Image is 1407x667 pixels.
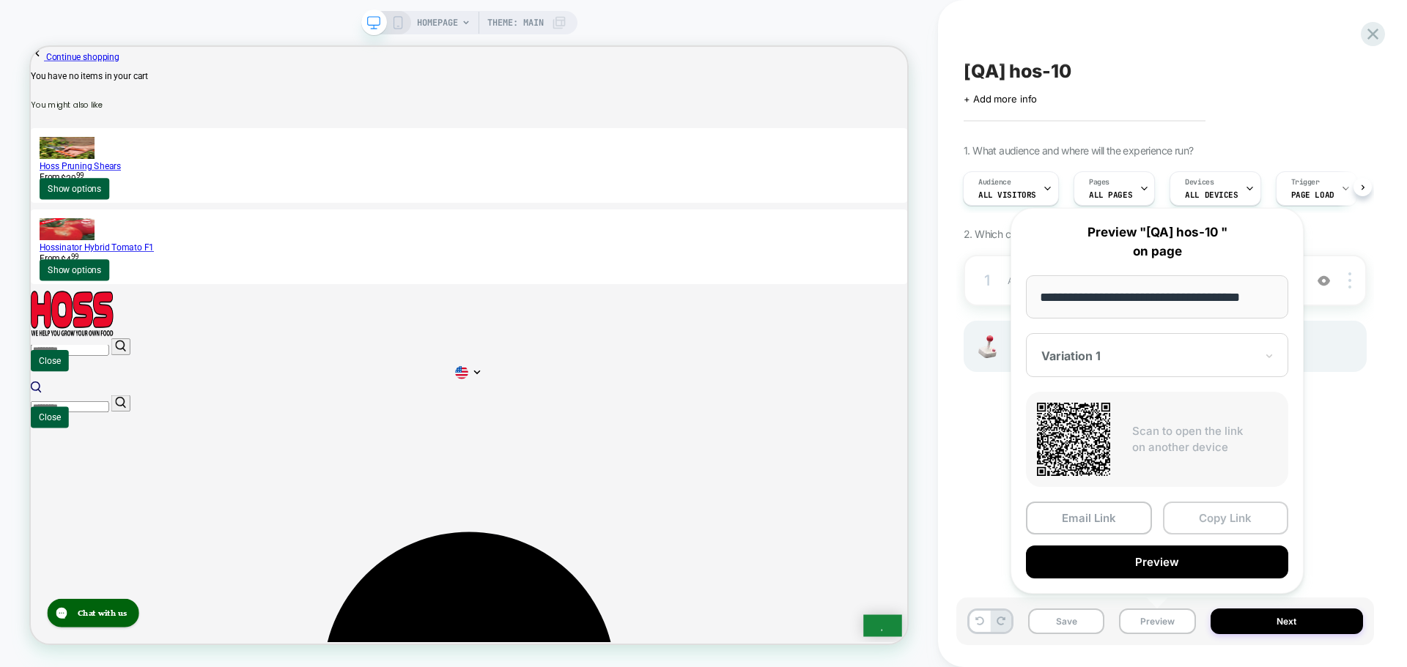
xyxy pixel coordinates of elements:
span: From [12,275,39,291]
a: Show options [12,175,105,204]
div: 1 [980,267,994,294]
a: Hossinator Hybrid Tomato F1 [12,261,164,275]
span: Continue shopping [21,7,118,21]
button: Save [1028,608,1104,634]
img: Hoss Pruning Shears [12,120,85,149]
img: Hossinator Hybrid Tomato [12,228,85,258]
button: Submit [107,389,133,411]
span: Page Load [1291,190,1334,200]
span: Pages [1089,177,1109,187]
button: Submit [107,464,133,486]
a: Show options [12,283,105,312]
sup: 99 [60,166,70,177]
span: ALL DEVICES [1185,190,1238,200]
span: All Visitors [978,190,1036,200]
button: Gorgias live chat [7,5,130,43]
span: Trigger [1291,177,1320,187]
img: Joystick [972,335,1002,358]
span: 2. Which changes the experience contains? [964,228,1155,240]
button: Preview [1026,545,1288,578]
button: Preview [1119,608,1195,634]
h1: Chat with us [48,17,113,31]
span: Theme: MAIN [487,11,544,34]
span: ALL PAGES [1089,190,1132,200]
span: Audience [978,177,1011,187]
span: [QA] hos-10 [964,60,1071,82]
span: $4 [40,275,64,291]
span: $29 [40,166,70,182]
button: Copy Link [1163,502,1289,534]
img: close [1348,272,1351,288]
a: Hoss Pruning Shears [12,152,120,166]
button: Next [1211,608,1364,634]
p: Preview "[QA] hos-10 " on page [1026,223,1288,261]
img: crossed eye [1318,275,1330,287]
p: Scan to open the link on another device [1132,423,1277,456]
sup: 99 [53,275,64,286]
span: Devices [1185,177,1214,187]
span: 1. What audience and where will the experience run? [964,144,1193,157]
span: From [12,166,39,182]
span: + Add more info [964,93,1037,105]
span: HOMEPAGE [417,11,458,34]
button: Email Link [1026,502,1152,534]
